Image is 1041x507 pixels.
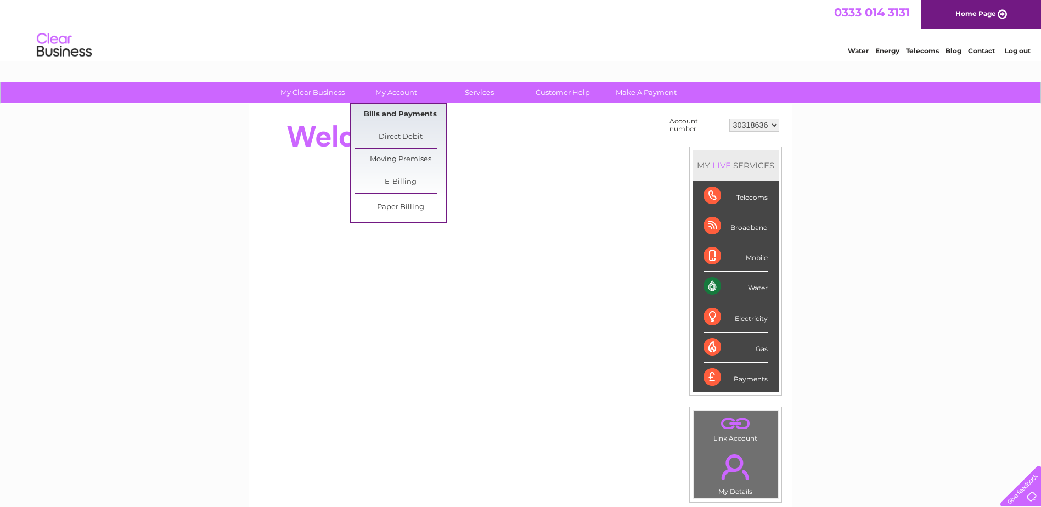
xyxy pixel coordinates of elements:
[693,445,778,499] td: My Details
[1005,47,1031,55] a: Log out
[434,82,525,103] a: Services
[704,272,768,302] div: Water
[355,196,446,218] a: Paper Billing
[834,5,910,19] a: 0333 014 3131
[355,126,446,148] a: Direct Debit
[267,82,358,103] a: My Clear Business
[704,363,768,392] div: Payments
[693,410,778,445] td: Link Account
[968,47,995,55] a: Contact
[704,241,768,272] div: Mobile
[906,47,939,55] a: Telecoms
[517,82,608,103] a: Customer Help
[704,302,768,333] div: Electricity
[946,47,961,55] a: Blog
[710,160,733,171] div: LIVE
[704,211,768,241] div: Broadband
[704,181,768,211] div: Telecoms
[848,47,869,55] a: Water
[696,448,775,486] a: .
[36,29,92,62] img: logo.png
[262,6,780,53] div: Clear Business is a trading name of Verastar Limited (registered in [GEOGRAPHIC_DATA] No. 3667643...
[667,115,727,136] td: Account number
[704,333,768,363] div: Gas
[601,82,691,103] a: Make A Payment
[693,150,779,181] div: MY SERVICES
[355,171,446,193] a: E-Billing
[355,104,446,126] a: Bills and Payments
[355,149,446,171] a: Moving Premises
[351,82,441,103] a: My Account
[696,414,775,433] a: .
[875,47,899,55] a: Energy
